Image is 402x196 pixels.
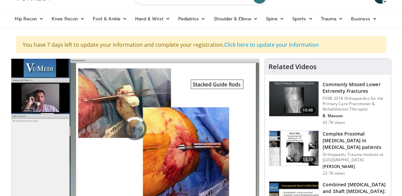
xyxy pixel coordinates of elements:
a: 13:29 Complex Proximal [MEDICAL_DATA] in [MEDICAL_DATA] patients Orthopaedic Trauma Institute at ... [269,131,387,176]
div: You have 7 days left to update your information and complete your registration. [16,36,386,53]
p: FORE 2018 Orthopaedics for the Primary Care Practitioner & Rehabilitation Therapist [323,96,387,112]
a: Trauma [317,12,347,25]
a: Hand & Wrist [131,12,174,25]
a: Hip Recon [11,12,48,25]
a: Sports [288,12,317,25]
a: Knee Recon [48,12,89,25]
a: Spine [262,12,288,25]
a: Pediatrics [174,12,210,25]
img: 4aa379b6-386c-4fb5-93ee-de5617843a87.150x105_q85_crop-smart_upscale.jpg [269,81,319,116]
p: [PERSON_NAME] [323,164,387,169]
a: 10:48 Commonly Missed Lower Extremity Fractures FORE 2018 Orthopaedics for the Primary Care Pract... [269,81,387,125]
span: 10:48 [300,107,316,114]
p: B. Maxson [323,113,387,119]
span: 13:29 [300,156,316,163]
h4: Related Videos [269,63,317,71]
a: Foot & Ankle [89,12,131,25]
h3: Commonly Missed Lower Extremity Fractures [323,81,387,94]
p: 42.7K views [323,120,345,125]
p: 23.7K views [323,171,345,176]
p: Orthopaedic Trauma Institute at [GEOGRAPHIC_DATA] [323,152,387,163]
img: 32f9c0e8-c1c1-4c19-a84e-b8c2f56ee032.150x105_q85_crop-smart_upscale.jpg [269,131,319,166]
a: Click here to update your information [225,41,319,48]
a: Shoulder & Elbow [210,12,262,25]
a: Business [347,12,381,25]
h3: Complex Proximal [MEDICAL_DATA] in [MEDICAL_DATA] patients [323,131,387,151]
